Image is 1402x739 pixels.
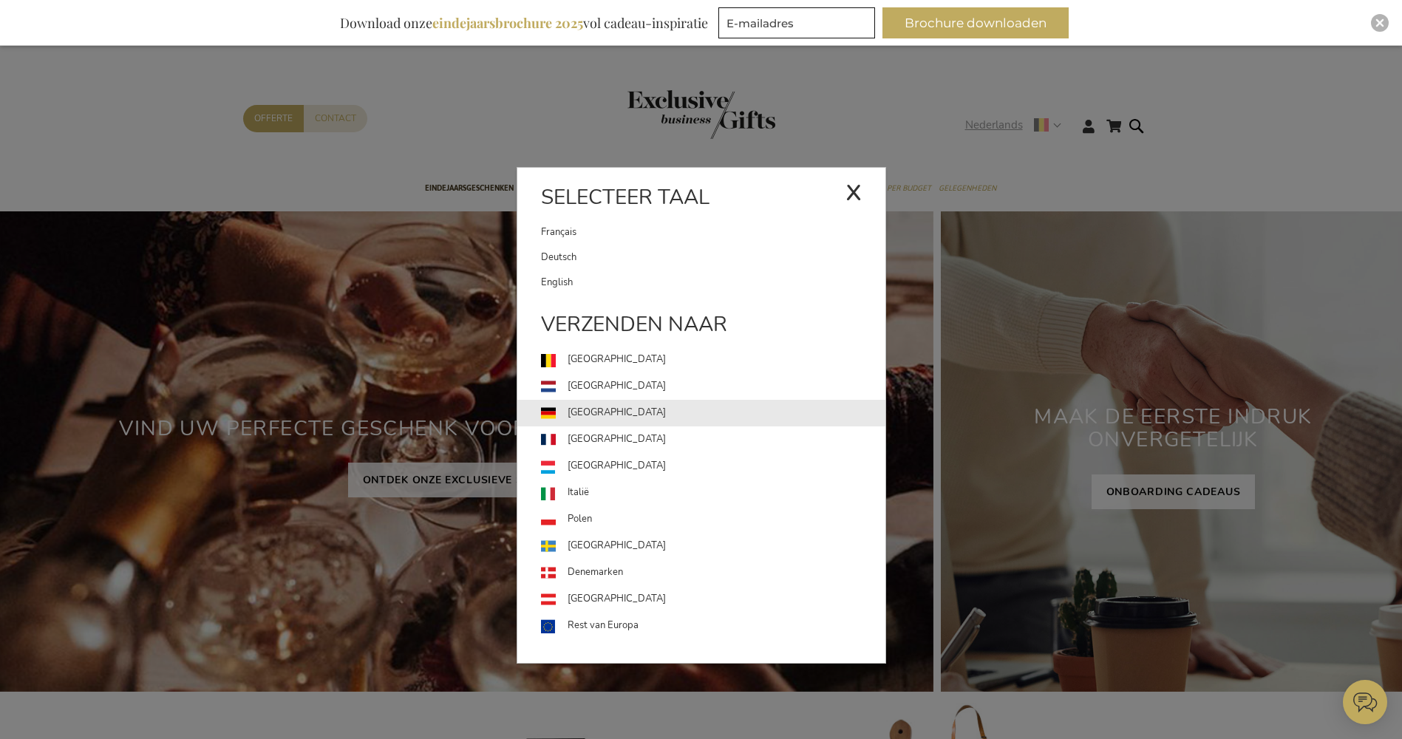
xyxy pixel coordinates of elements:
[517,183,885,219] div: Selecteer taal
[1375,18,1384,27] img: Close
[541,270,885,295] a: English
[541,426,885,453] a: [GEOGRAPHIC_DATA]
[541,400,885,426] a: [GEOGRAPHIC_DATA]
[1371,14,1389,32] div: Close
[333,7,715,38] div: Download onze vol cadeau-inspiratie
[541,480,885,506] a: Italië
[541,373,885,400] a: [GEOGRAPHIC_DATA]
[541,245,885,270] a: Deutsch
[1343,680,1387,724] iframe: belco-activator-frame
[541,347,885,373] a: [GEOGRAPHIC_DATA]
[541,613,885,639] a: Rest van Europa
[541,219,845,245] a: Français
[541,453,885,480] a: [GEOGRAPHIC_DATA]
[718,7,875,38] input: E-mailadres
[541,533,885,559] a: [GEOGRAPHIC_DATA]
[432,14,583,32] b: eindejaarsbrochure 2025
[541,506,885,533] a: Polen
[517,310,885,347] div: Verzenden naar
[718,7,879,43] form: marketing offers and promotions
[882,7,1069,38] button: Brochure downloaden
[541,586,885,613] a: [GEOGRAPHIC_DATA]
[845,168,862,213] div: x
[541,559,885,586] a: Denemarken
